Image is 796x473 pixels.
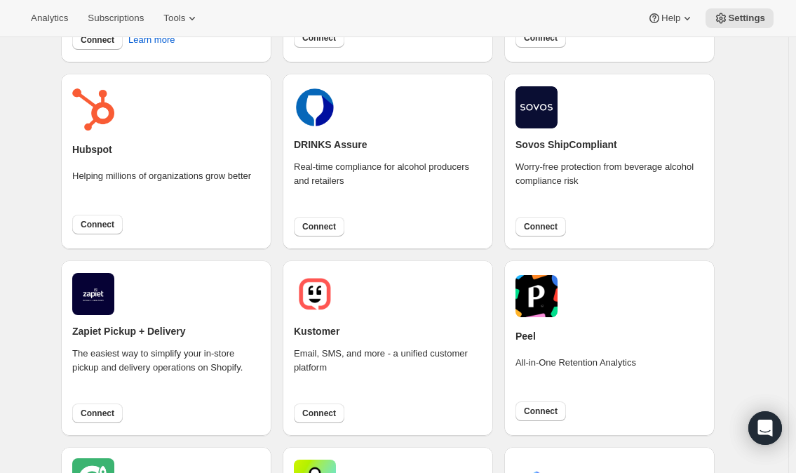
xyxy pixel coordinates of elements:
div: Worry-free protection from beverage alcohol compliance risk [515,160,703,208]
button: Tools [155,8,208,28]
span: Help [661,13,680,24]
button: Analytics [22,8,76,28]
button: Connect [72,30,123,50]
button: Connect [294,28,344,48]
span: Connect [524,32,558,44]
img: peel.png [515,275,558,317]
div: Open Intercom Messenger [748,411,782,445]
span: Connect [524,221,558,232]
span: Tools [163,13,185,24]
button: Connect [72,404,123,423]
span: Connect [302,32,336,44]
img: zapiet.jpg [72,273,114,315]
div: Real-time compliance for alcohol producers and retailers [294,160,482,208]
h2: Sovos ShipCompliant [515,138,617,152]
div: Helping millions of organizations grow better [72,169,251,203]
button: Subscriptions [79,8,152,28]
div: All-in-One Retention Analytics [515,356,636,389]
img: shipcompliant.png [515,86,558,128]
span: Analytics [31,13,68,24]
button: Connect [515,28,566,48]
button: Connect [72,215,123,234]
span: Settings [728,13,765,24]
h2: Hubspot [72,142,112,156]
div: The easiest way to simplify your in-store pickup and delivery operations on Shopify. [72,347,260,394]
h2: DRINKS Assure [294,138,367,152]
h2: Zapiet Pickup + Delivery [72,324,185,338]
h2: Kustomer [294,324,339,338]
span: Subscriptions [88,13,144,24]
span: Connect [302,408,336,419]
span: Connect [81,219,114,230]
span: Connect [524,406,558,417]
button: Connect [294,217,344,236]
span: Connect [81,408,114,419]
img: drinks.png [294,86,336,128]
button: Settings [706,8,774,28]
h2: Peel [515,329,536,343]
img: hubspot.png [72,88,114,131]
button: Connect [515,217,566,236]
span: Connect [302,221,336,232]
button: Help [639,8,703,28]
span: Learn more [128,33,175,47]
button: Learn more [120,29,183,51]
div: Email, SMS, and more - a unified customer platform [294,347,482,394]
button: Connect [515,401,566,421]
span: Connect [81,34,114,46]
button: Connect [294,404,344,423]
